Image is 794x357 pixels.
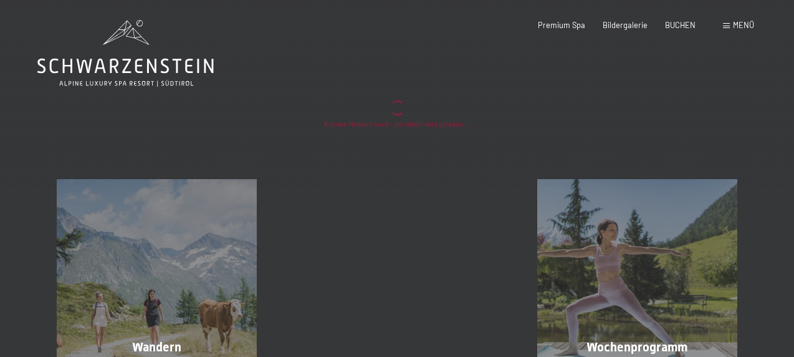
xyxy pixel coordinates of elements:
[132,340,181,355] span: Wandern
[586,340,687,355] span: Wochenprogramm
[538,20,585,30] a: Premium Spa
[733,20,754,30] span: Menü
[57,119,737,129] div: Kleinen Moment noch – der Inhalt wird geladen …
[603,20,648,30] a: Bildergalerie
[665,20,696,30] a: BUCHEN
